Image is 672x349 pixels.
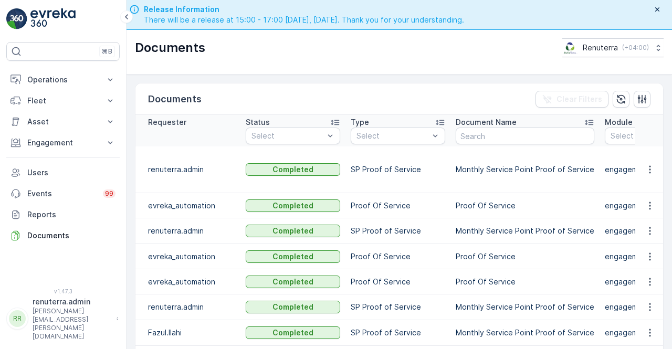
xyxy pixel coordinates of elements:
[33,307,111,341] p: [PERSON_NAME][EMAIL_ADDRESS][PERSON_NAME][DOMAIN_NAME]
[135,146,240,193] td: renuterra.admin
[246,117,270,128] p: Status
[272,327,313,338] p: Completed
[30,8,76,29] img: logo_light-DOdMpM7g.png
[562,42,579,54] img: Screenshot_2024-07-26_at_13.33.01.png
[27,138,99,148] p: Engagement
[556,94,602,104] p: Clear Filters
[135,294,240,320] td: renuterra.admin
[345,269,450,294] td: Proof Of Service
[6,297,120,341] button: RRrenuterra.admin[PERSON_NAME][EMAIL_ADDRESS][PERSON_NAME][DOMAIN_NAME]
[6,90,120,111] button: Fleet
[456,128,594,144] input: Search
[6,162,120,183] a: Users
[27,188,97,199] p: Events
[246,163,340,176] button: Completed
[33,297,111,307] p: renuterra.admin
[246,276,340,288] button: Completed
[6,183,120,204] a: Events99
[6,288,120,294] span: v 1.47.3
[450,146,600,193] td: Monthly Service Point Proof of Service
[272,302,313,312] p: Completed
[105,189,113,198] p: 99
[246,225,340,237] button: Completed
[351,117,369,128] p: Type
[135,320,240,346] td: Fazul.Ilahi
[135,218,240,244] td: renuterra.admin
[246,326,340,339] button: Completed
[144,4,464,15] span: Release Information
[605,117,633,128] p: Module
[272,226,313,236] p: Completed
[246,250,340,263] button: Completed
[148,92,202,107] p: Documents
[583,43,618,53] p: Renuterra
[27,209,115,220] p: Reports
[6,132,120,153] button: Engagement
[345,218,450,244] td: SP Proof of Service
[102,47,112,56] p: ⌘B
[251,131,324,141] p: Select
[27,96,99,106] p: Fleet
[27,230,115,241] p: Documents
[272,277,313,287] p: Completed
[27,75,99,85] p: Operations
[135,244,240,269] td: evreka_automation
[6,225,120,246] a: Documents
[144,15,464,25] span: There will be a release at 15:00 - 17:00 [DATE], [DATE]. Thank you for your understanding.
[345,294,450,320] td: SP Proof of Service
[272,251,313,262] p: Completed
[272,164,313,175] p: Completed
[27,117,99,127] p: Asset
[6,69,120,90] button: Operations
[535,91,608,108] button: Clear Filters
[135,193,240,218] td: evreka_automation
[27,167,115,178] p: Users
[272,200,313,211] p: Completed
[450,218,600,244] td: Monthly Service Point Proof of Service
[148,117,186,128] p: Requester
[6,8,27,29] img: logo
[450,193,600,218] td: Proof Of Service
[135,39,205,56] p: Documents
[6,204,120,225] a: Reports
[135,269,240,294] td: evreka_automation
[622,44,649,52] p: ( +04:00 )
[345,146,450,193] td: SP Proof of Service
[450,244,600,269] td: Proof Of Service
[246,301,340,313] button: Completed
[450,320,600,346] td: Monthly Service Point Proof of Service
[450,269,600,294] td: Proof Of Service
[246,199,340,212] button: Completed
[345,193,450,218] td: Proof Of Service
[456,117,517,128] p: Document Name
[562,38,664,57] button: Renuterra(+04:00)
[356,131,429,141] p: Select
[450,294,600,320] td: Monthly Service Point Proof of Service
[6,111,120,132] button: Asset
[9,310,26,327] div: RR
[345,320,450,346] td: SP Proof of Service
[345,244,450,269] td: Proof Of Service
